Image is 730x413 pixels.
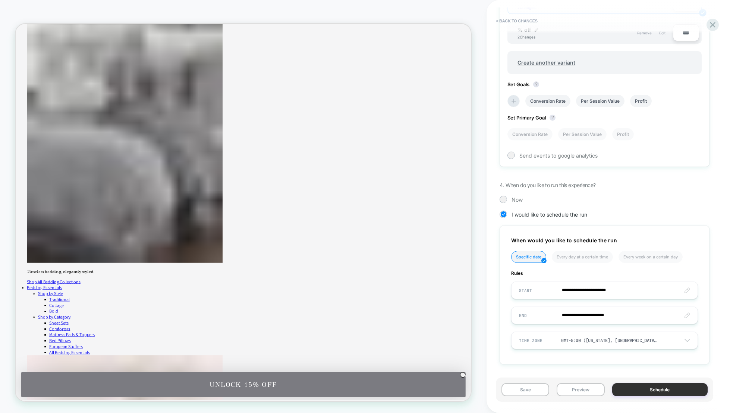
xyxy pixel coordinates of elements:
[517,35,540,39] div: 2 Changes
[45,371,64,379] a: Cottage
[507,115,559,121] span: Set Primary Goal
[558,128,607,140] li: Per Session Value
[45,403,73,410] a: Comforters
[525,95,570,107] li: Conversion Rate
[630,95,652,107] li: Profit
[45,379,56,387] a: Bold
[637,31,652,35] span: Remove
[512,196,523,203] span: Now
[533,81,539,87] button: ?
[699,9,707,16] img: edit
[552,251,613,263] li: Every day at a certain time
[15,340,86,348] a: Shop All Bedding Collections
[507,128,553,140] li: Conversion Rate
[45,395,70,403] a: Sheet Sets
[685,339,690,342] img: down
[45,363,72,371] a: Traditional
[519,152,598,159] span: Send events to google analytics
[500,182,595,188] span: 4. When do you like to run this experience?
[512,211,587,218] span: I would like to schedule the run
[557,383,604,396] button: Preview
[561,338,658,344] div: GMT-5:00 ([US_STATE], [GEOGRAPHIC_DATA], [GEOGRAPHIC_DATA])
[510,54,583,71] span: Create another variant
[507,81,543,87] span: Set Goals
[612,128,634,140] li: Profit
[501,383,549,396] button: Save
[550,115,556,121] button: ?
[517,5,540,10] div: 2 Changes
[30,387,73,395] a: Shop by Category
[511,270,698,276] span: Rules
[517,27,531,33] span: % off
[535,28,538,32] img: edit
[612,383,708,396] button: Schedule
[492,15,541,27] button: < Back to changes
[619,251,683,263] li: Every week on a certain day
[511,251,546,263] li: Specific date
[511,237,617,243] span: When would you like to schedule the run
[30,355,63,363] a: Shop by Style
[576,95,624,107] li: Per Session Value
[15,326,607,334] p: Timeless bedding, elegantly styled
[659,31,666,35] span: Edit
[15,348,62,355] a: Bedding Essentials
